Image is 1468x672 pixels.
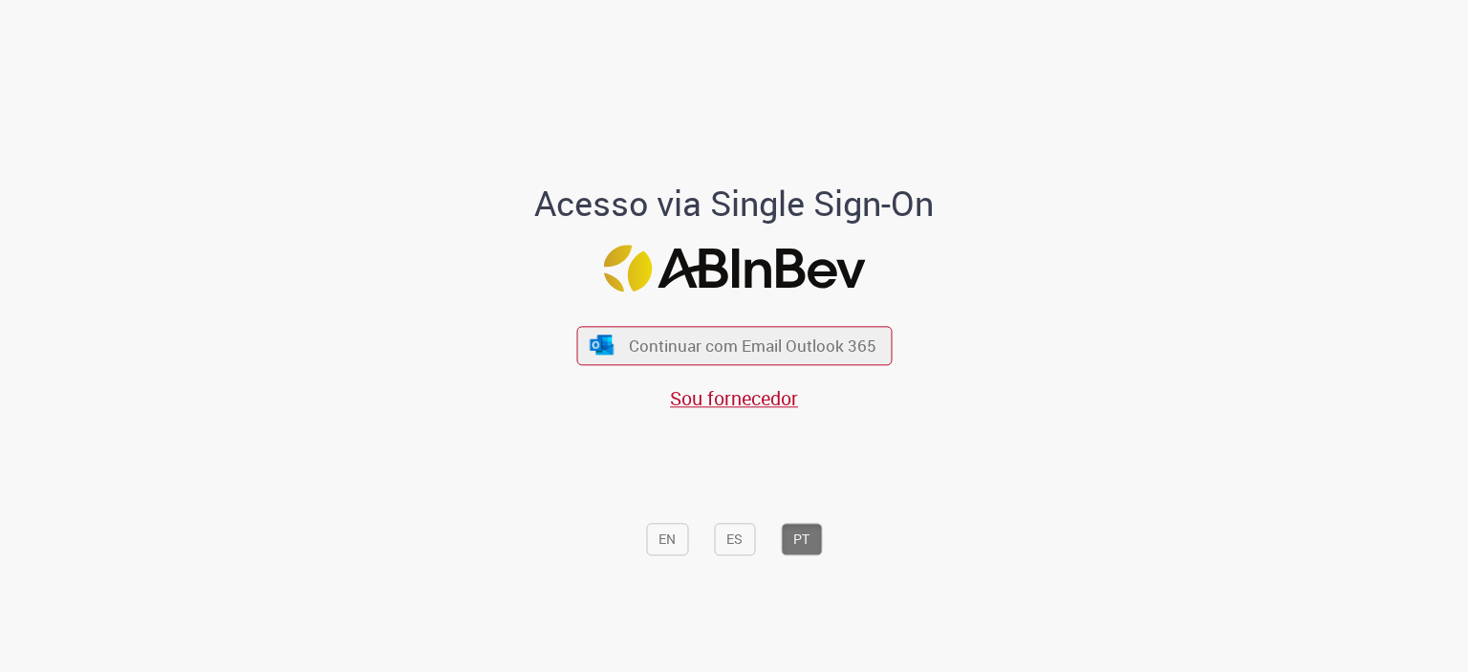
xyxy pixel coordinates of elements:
[576,326,892,365] button: ícone Azure/Microsoft 360 Continuar com Email Outlook 365
[670,385,798,411] a: Sou fornecedor
[714,524,755,556] button: ES
[469,184,1000,223] h1: Acesso via Single Sign-On
[646,524,688,556] button: EN
[589,335,615,355] img: ícone Azure/Microsoft 360
[781,524,822,556] button: PT
[629,335,876,357] span: Continuar com Email Outlook 365
[603,246,865,293] img: Logo ABInBev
